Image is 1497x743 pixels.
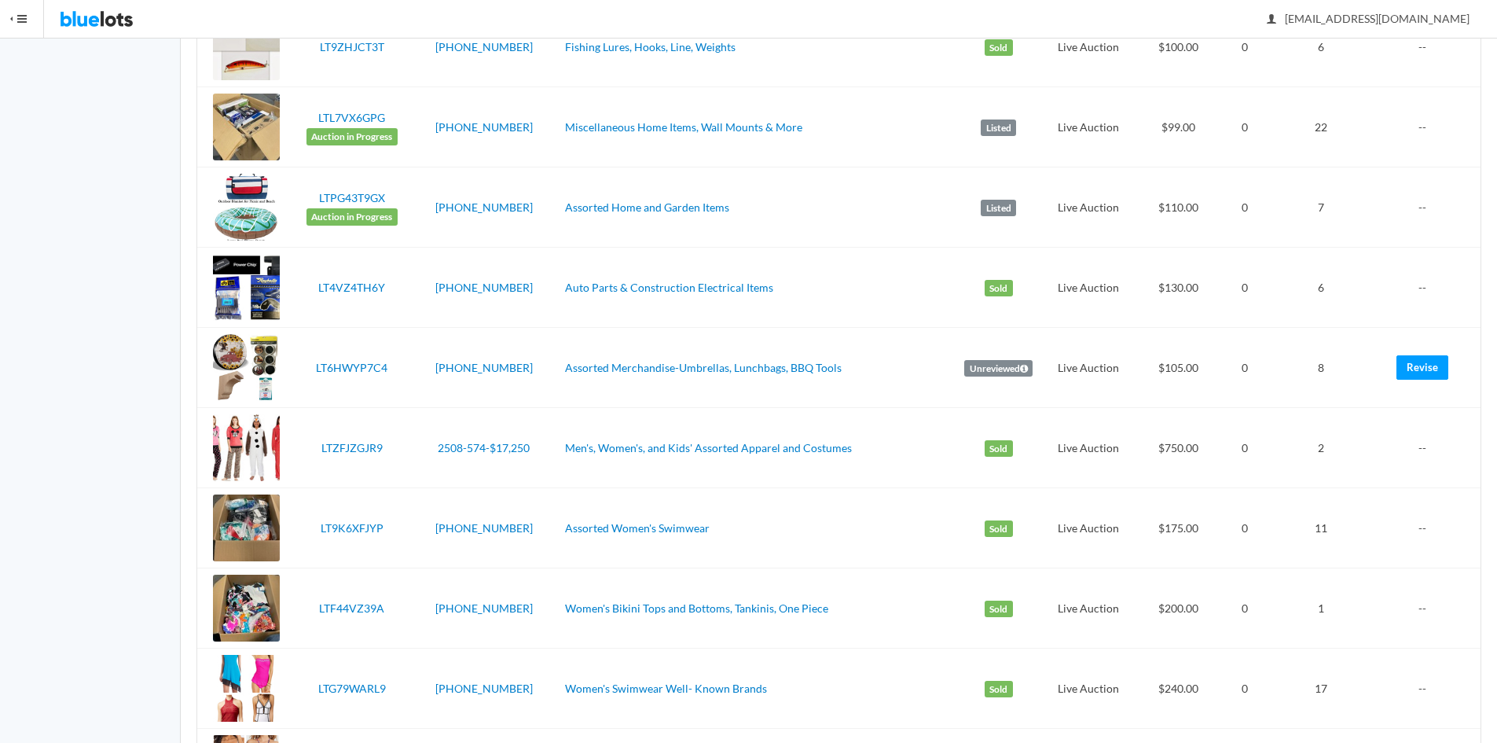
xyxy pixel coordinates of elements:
[1135,87,1222,167] td: $99.00
[318,111,385,124] a: LTL7VX6GPG
[1374,408,1480,488] td: --
[316,361,387,374] a: LT6HWYP7C4
[1268,12,1469,25] span: [EMAIL_ADDRESS][DOMAIN_NAME]
[565,601,828,615] a: Women's Bikini Tops and Bottoms, Tankinis, One Piece
[306,208,398,226] span: Auction in Progress
[435,40,533,53] a: [PHONE_NUMBER]
[964,360,1033,377] label: Unreviewed
[1221,248,1268,328] td: 0
[1135,167,1222,248] td: $110.00
[1221,7,1268,87] td: 0
[1135,488,1222,568] td: $175.00
[565,521,710,535] a: Assorted Women's Swimwear
[321,441,383,454] a: LTZFJZGJR9
[1268,7,1374,87] td: 6
[565,361,842,374] a: Assorted Merchandise-Umbrellas, Lunchbags, BBQ Tools
[565,200,729,214] a: Assorted Home and Garden Items
[1221,167,1268,248] td: 0
[1043,408,1134,488] td: Live Auction
[1374,488,1480,568] td: --
[320,40,384,53] a: LT9ZHJCT3T
[1043,7,1134,87] td: Live Auction
[1221,328,1268,408] td: 0
[318,682,386,695] a: LTG79WARL9
[981,200,1016,217] label: Listed
[1043,488,1134,568] td: Live Auction
[1268,649,1374,729] td: 17
[1221,488,1268,568] td: 0
[1374,568,1480,649] td: --
[1268,328,1374,408] td: 8
[435,601,533,615] a: [PHONE_NUMBER]
[319,191,385,204] a: LTPG43T9GX
[1043,328,1134,408] td: Live Auction
[1374,649,1480,729] td: --
[985,601,1013,618] label: Sold
[1268,248,1374,328] td: 6
[1135,649,1222,729] td: $240.00
[985,440,1013,458] label: Sold
[1043,248,1134,328] td: Live Auction
[1135,248,1222,328] td: $130.00
[435,281,533,294] a: [PHONE_NUMBER]
[1135,328,1222,408] td: $105.00
[435,200,533,214] a: [PHONE_NUMBER]
[306,128,398,145] span: Auction in Progress
[319,601,384,615] a: LTF44VZ39A
[981,120,1016,137] label: Listed
[1221,649,1268,729] td: 0
[1374,167,1480,248] td: --
[1268,167,1374,248] td: 7
[1374,248,1480,328] td: --
[1268,488,1374,568] td: 11
[565,281,773,294] a: Auto Parts & Construction Electrical Items
[1374,87,1480,167] td: --
[1221,87,1268,167] td: 0
[985,681,1013,698] label: Sold
[565,120,802,134] a: Miscellaneous Home Items, Wall Mounts & More
[1221,408,1268,488] td: 0
[1264,13,1279,28] ion-icon: person
[318,281,385,294] a: LT4VZ4TH6Y
[1374,7,1480,87] td: --
[1268,87,1374,167] td: 22
[435,361,533,374] a: [PHONE_NUMBER]
[985,520,1013,538] label: Sold
[1043,568,1134,649] td: Live Auction
[1043,649,1134,729] td: Live Auction
[565,40,736,53] a: Fishing Lures, Hooks, Line, Weights
[435,682,533,695] a: [PHONE_NUMBER]
[321,521,383,535] a: LT9K6XFJYP
[565,682,767,695] a: Women's Swimwear Well- Known Brands
[985,280,1013,297] label: Sold
[435,120,533,134] a: [PHONE_NUMBER]
[435,521,533,535] a: [PHONE_NUMBER]
[1043,167,1134,248] td: Live Auction
[565,441,852,454] a: Men's, Women's, and Kids' Assorted Apparel and Costumes
[1268,408,1374,488] td: 2
[1135,408,1222,488] td: $750.00
[985,39,1013,57] label: Sold
[1268,568,1374,649] td: 1
[1043,87,1134,167] td: Live Auction
[1135,568,1222,649] td: $200.00
[1221,568,1268,649] td: 0
[438,441,530,454] a: 2508-574-$17,250
[1135,7,1222,87] td: $100.00
[1396,355,1448,380] a: Revise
